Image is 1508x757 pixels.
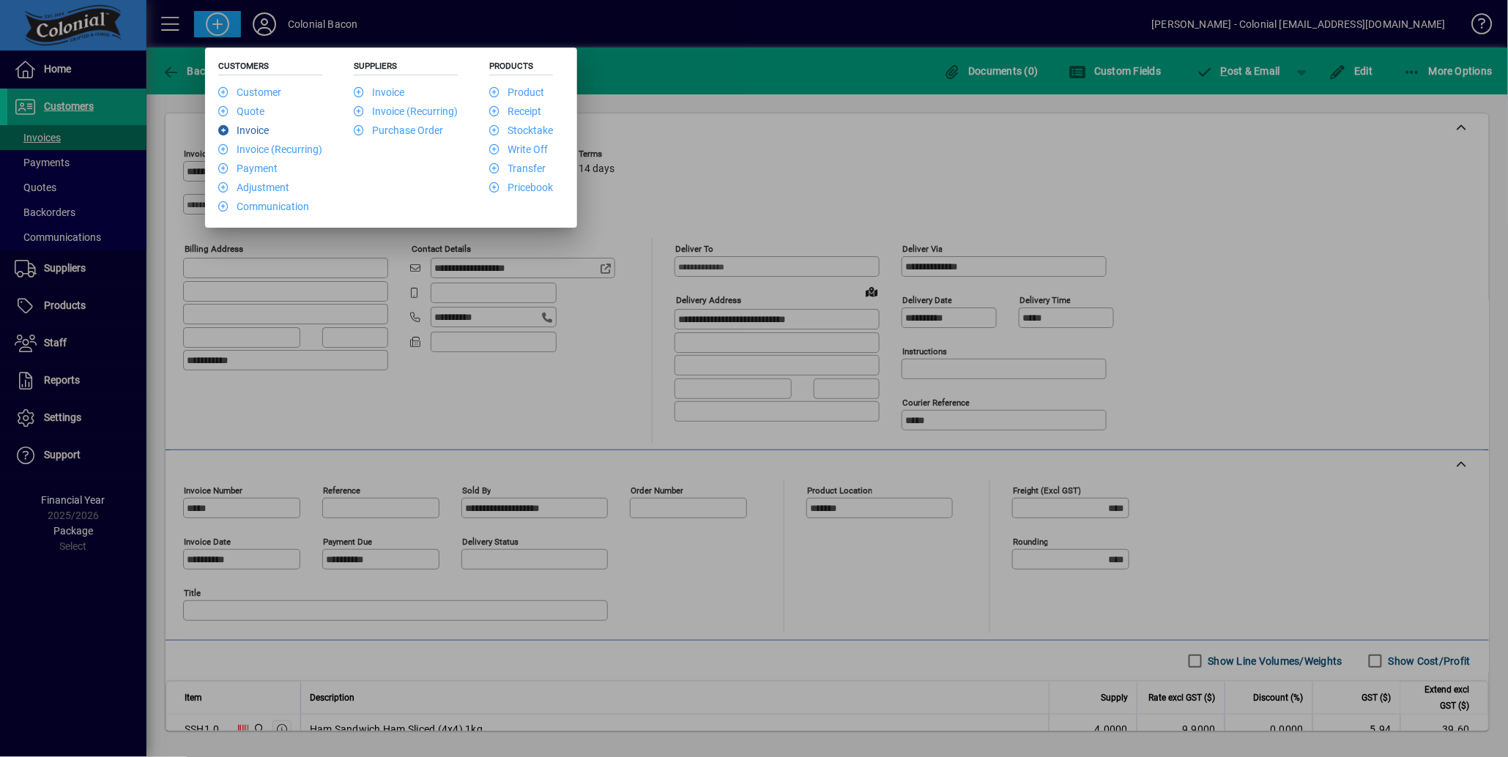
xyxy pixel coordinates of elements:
[218,105,264,117] a: Quote
[218,182,289,193] a: Adjustment
[354,86,404,98] a: Invoice
[489,124,553,136] a: Stocktake
[354,61,458,75] h5: Suppliers
[489,86,544,98] a: Product
[354,124,443,136] a: Purchase Order
[218,86,281,98] a: Customer
[218,61,322,75] h5: Customers
[354,105,458,117] a: Invoice (Recurring)
[489,163,546,174] a: Transfer
[489,182,553,193] a: Pricebook
[489,61,553,75] h5: Products
[218,124,269,136] a: Invoice
[489,105,541,117] a: Receipt
[218,201,309,212] a: Communication
[218,143,322,155] a: Invoice (Recurring)
[218,163,278,174] a: Payment
[489,143,548,155] a: Write Off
